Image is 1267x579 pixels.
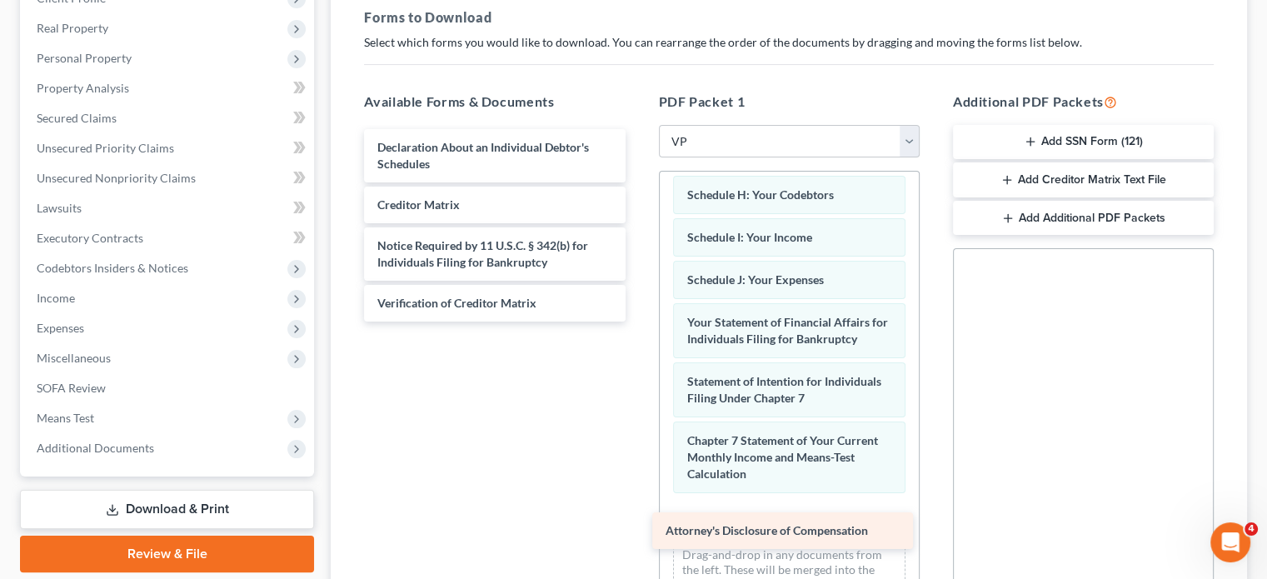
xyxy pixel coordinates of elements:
[23,223,314,253] a: Executory Contracts
[37,411,94,425] span: Means Test
[687,272,824,287] span: Schedule J: Your Expenses
[37,171,196,185] span: Unsecured Nonpriority Claims
[364,34,1214,51] p: Select which forms you would like to download. You can rearrange the order of the documents by dr...
[364,7,1214,27] h5: Forms to Download
[953,125,1214,160] button: Add SSN Form (121)
[687,374,881,405] span: Statement of Intention for Individuals Filing Under Chapter 7
[377,197,460,212] span: Creditor Matrix
[37,231,143,245] span: Executory Contracts
[37,51,132,65] span: Personal Property
[37,111,117,125] span: Secured Claims
[377,296,536,310] span: Verification of Creditor Matrix
[364,92,625,112] h5: Available Forms & Documents
[37,21,108,35] span: Real Property
[687,433,878,481] span: Chapter 7 Statement of Your Current Monthly Income and Means-Test Calculation
[377,140,589,171] span: Declaration About an Individual Debtor's Schedules
[23,373,314,403] a: SOFA Review
[666,523,868,537] span: Attorney's Disclosure of Compensation
[37,441,154,455] span: Additional Documents
[953,162,1214,197] button: Add Creditor Matrix Text File
[953,92,1214,112] h5: Additional PDF Packets
[37,261,188,275] span: Codebtors Insiders & Notices
[20,536,314,572] a: Review & File
[37,201,82,215] span: Lawsuits
[23,73,314,103] a: Property Analysis
[20,490,314,529] a: Download & Print
[37,321,84,335] span: Expenses
[23,163,314,193] a: Unsecured Nonpriority Claims
[687,315,888,346] span: Your Statement of Financial Affairs for Individuals Filing for Bankruptcy
[659,92,920,112] h5: PDF Packet 1
[23,133,314,163] a: Unsecured Priority Claims
[37,141,174,155] span: Unsecured Priority Claims
[687,187,834,202] span: Schedule H: Your Codebtors
[37,291,75,305] span: Income
[953,201,1214,236] button: Add Additional PDF Packets
[377,238,588,269] span: Notice Required by 11 U.S.C. § 342(b) for Individuals Filing for Bankruptcy
[1245,522,1258,536] span: 4
[23,193,314,223] a: Lawsuits
[37,351,111,365] span: Miscellaneous
[1210,522,1250,562] iframe: Intercom live chat
[37,381,106,395] span: SOFA Review
[23,103,314,133] a: Secured Claims
[37,81,129,95] span: Property Analysis
[687,230,812,244] span: Schedule I: Your Income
